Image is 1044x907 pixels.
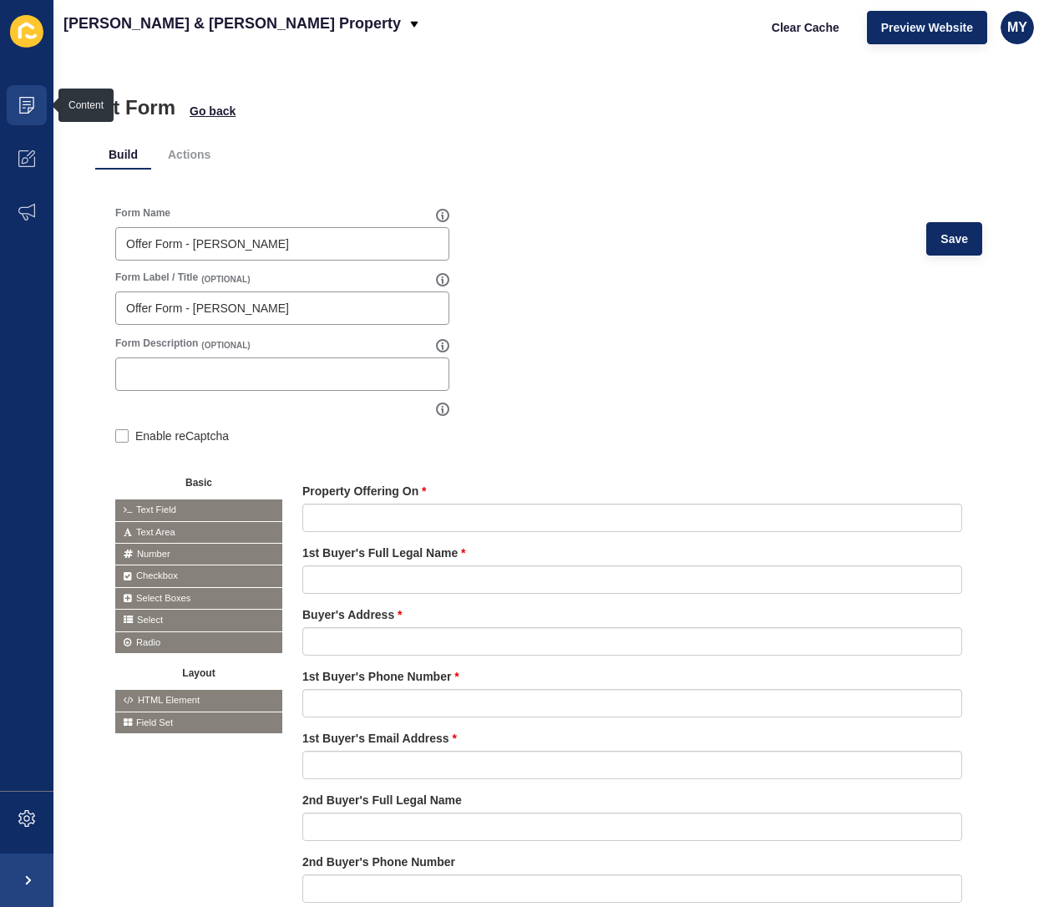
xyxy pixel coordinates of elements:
[302,854,455,870] label: 2nd Buyer's Phone Number
[772,19,839,36] span: Clear Cache
[302,668,459,685] label: 1st Buyer's Phone Number
[115,471,282,491] button: Basic
[201,340,250,352] span: (OPTIONAL)
[115,271,198,284] label: Form Label / Title
[115,337,198,350] label: Form Description
[1007,19,1027,36] span: MY
[201,274,250,286] span: (OPTIONAL)
[115,206,170,220] label: Form Name
[115,690,282,711] span: HTML Element
[758,11,854,44] button: Clear Cache
[115,522,282,543] span: Text Area
[940,231,968,247] span: Save
[115,610,282,631] span: Select
[115,632,282,653] span: Radio
[302,606,403,623] label: Buyer's Address
[155,139,224,170] li: Actions
[302,792,462,808] label: 2nd Buyer's Full Legal Name
[115,499,282,520] span: Text Field
[95,139,151,170] li: Build
[115,661,282,682] button: Layout
[82,96,175,119] h1: Edit Form
[115,565,282,586] span: Checkbox
[115,544,282,565] span: Number
[115,588,282,609] span: Select Boxes
[302,730,457,747] label: 1st Buyer's Email Address
[302,483,427,499] label: Property Offering On
[189,103,236,119] button: Go back
[115,712,282,733] span: Field Set
[926,222,982,256] button: Save
[190,103,236,119] span: Go back
[867,11,987,44] button: Preview Website
[881,19,973,36] span: Preview Website
[135,428,229,444] label: Enable reCaptcha
[68,99,104,112] div: Content
[63,3,401,44] p: [PERSON_NAME] & [PERSON_NAME] Property
[302,545,466,561] label: 1st Buyer's Full Legal Name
